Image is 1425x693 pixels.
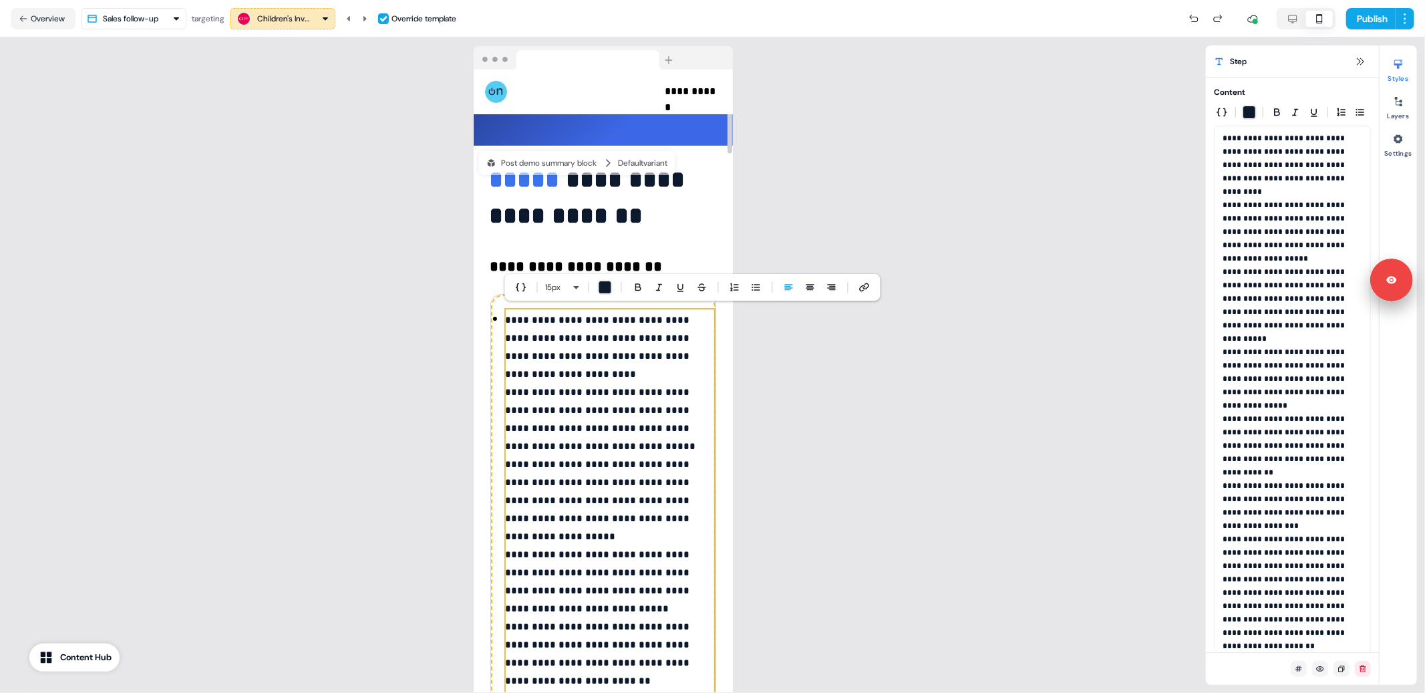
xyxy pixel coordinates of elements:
[257,12,311,25] div: Children's Investment Fund Foundation (CIFF)
[1380,91,1417,120] button: Layers
[230,8,335,29] button: Children's Investment Fund Foundation (CIFF)
[11,8,75,29] button: Overview
[192,12,224,25] div: targeting
[546,281,561,294] span: 15 px
[391,12,456,25] div: Override template
[1380,53,1417,83] button: Styles
[486,156,597,170] div: Post demo summary block
[540,279,573,295] button: 15px
[1380,128,1417,158] button: Settings
[474,46,679,70] img: Browser topbar
[1230,55,1247,68] span: Step
[619,156,668,170] div: Default variant
[103,12,158,25] div: Sales follow-up
[1346,8,1396,29] button: Publish
[1214,86,1245,99] div: Content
